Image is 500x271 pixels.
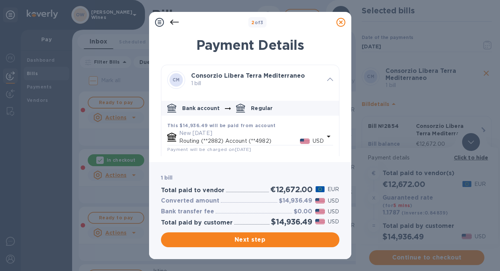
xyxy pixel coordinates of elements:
img: USD [315,219,325,224]
p: 1 bill [191,80,321,87]
p: Regular [251,104,272,112]
p: USD [328,218,339,226]
img: USD [300,139,310,144]
img: USD [315,198,325,203]
b: CM [172,77,180,83]
p: Routing (**2882) Account (**4982) [179,137,300,145]
p: Bank account [182,104,220,112]
h1: Payment Details [161,37,339,53]
h3: Bank transfer fee [161,208,214,215]
div: CMConsorzio Libera Terra Mediterraneo 1 bill [161,65,339,95]
button: Next step [161,232,339,247]
b: This $14,936.49 will be paid from account [167,123,276,128]
h2: €12,672.00 [270,185,313,194]
span: Next step [167,235,333,244]
h3: Total paid by customer [161,219,233,226]
img: USD [315,209,325,214]
h2: $14,936.49 [271,217,312,226]
p: EUR [328,185,339,193]
b: Consorzio Libera Terra Mediterraneo [191,72,305,79]
div: default-method [161,98,339,245]
span: 2 [251,20,254,25]
h3: $14,936.49 [279,197,312,204]
p: USD [313,137,324,145]
b: of 3 [251,20,264,25]
h3: Total paid to vendor [161,187,225,194]
p: USD [328,208,339,216]
h3: Converted amount [161,197,219,204]
p: USD [328,197,339,205]
span: Payment will be charged on [DATE] [167,146,251,152]
b: 1 bill [161,175,173,181]
p: New [DATE] [179,129,324,137]
h3: $0.00 [294,208,312,215]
